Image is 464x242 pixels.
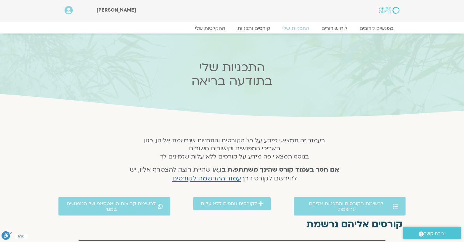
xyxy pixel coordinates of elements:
a: התכניות שלי [276,25,315,31]
a: לקורסים נוספים ללא עלות [193,197,271,210]
a: קורסים ותכניות [231,25,276,31]
h2: קורסים אליהם נרשמת [62,219,402,230]
a: ההקלטות שלי [189,25,231,31]
span: לרשימת הקורסים והתכניות אליהם נרשמת [301,201,391,212]
span: לרשימת קבוצות הוואטסאפ של המפגשים במנוי [66,201,156,212]
h2: התכניות שלי בתודעה בריאה [113,61,351,88]
a: לרשימת הקורסים והתכניות אליהם נרשמת [294,197,406,215]
span: [PERSON_NAME] [97,7,136,13]
a: מפגשים קרובים [353,25,399,31]
h4: או שהיית רוצה להצטרף אליו, יש להירשם לקורס דרך [122,165,347,183]
a: יצירת קשר [403,227,461,239]
h5: בעמוד זה תמצא.י מידע על כל הקורסים והתכניות שנרשמת אליהן, כגון תאריכי המפגשים וקישורים חשובים בנו... [122,137,347,161]
a: עמוד ההרשמה לקורסים [172,174,241,183]
strong: אם חסר בעמוד קורס שהינך משתתפ.ת בו, [218,165,339,174]
span: יצירת קשר [424,230,446,238]
a: לוח שידורים [315,25,353,31]
nav: Menu [65,25,399,31]
a: לרשימת קבוצות הוואטסאפ של המפגשים במנוי [58,197,170,215]
span: לקורסים נוספים ללא עלות [201,201,257,206]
